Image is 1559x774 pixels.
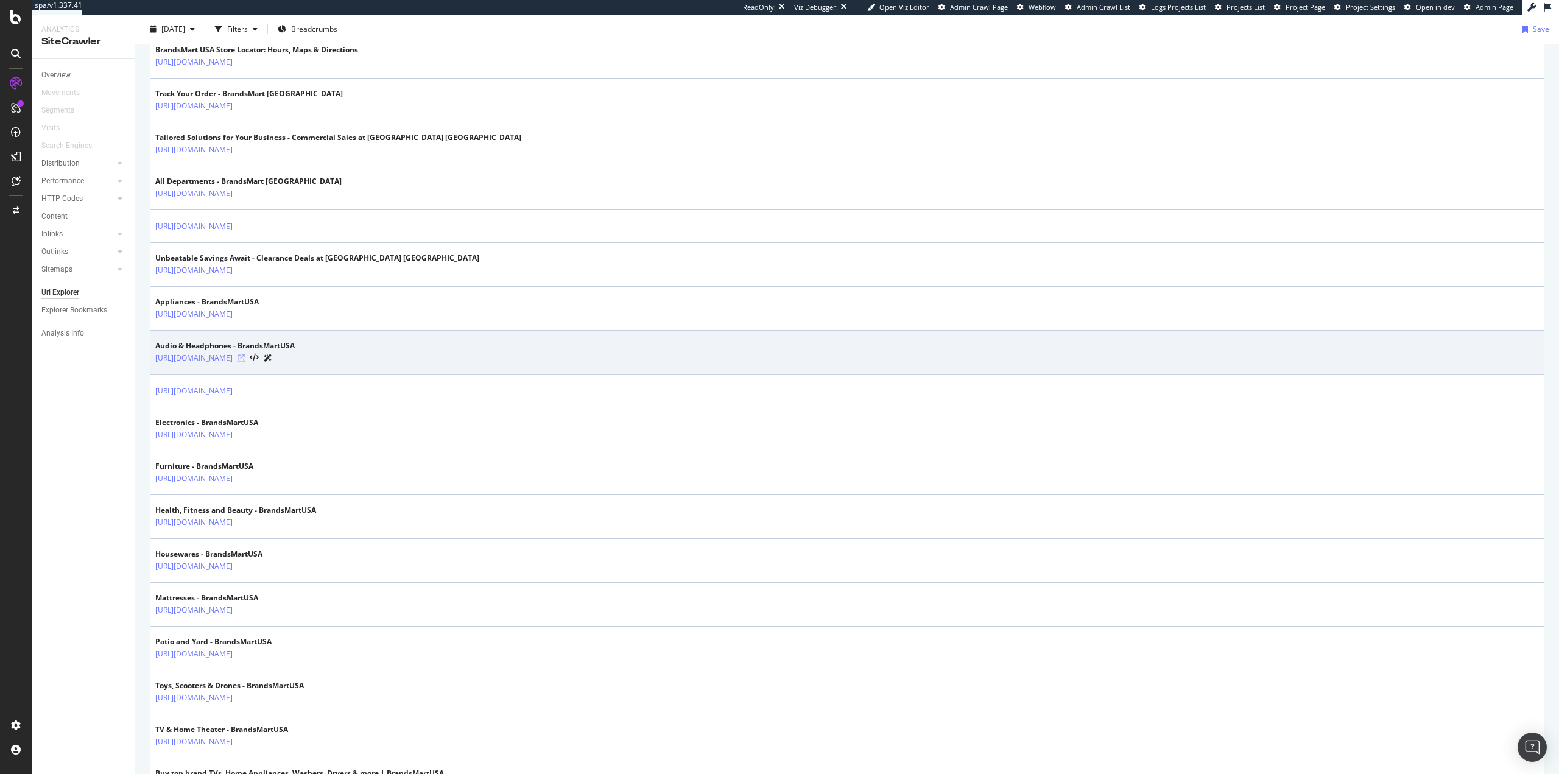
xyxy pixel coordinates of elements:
span: 2025 Sep. 24th [161,24,185,34]
button: Filters [210,19,262,39]
a: AI Url Details [264,351,272,364]
a: Segments [41,104,86,117]
span: Open in dev [1416,2,1455,12]
span: Admin Crawl List [1077,2,1130,12]
div: Sitemaps [41,263,72,276]
div: Audio & Headphones - BrandsMartUSA [155,340,295,351]
a: Projects List [1215,2,1265,12]
div: Overview [41,69,71,82]
a: Explorer Bookmarks [41,304,126,317]
a: Open Viz Editor [867,2,929,12]
a: Project Settings [1334,2,1395,12]
div: Unbeatable Savings Await - Clearance Deals at [GEOGRAPHIC_DATA] [GEOGRAPHIC_DATA] [155,253,479,264]
a: [URL][DOMAIN_NAME] [155,604,233,616]
a: [URL][DOMAIN_NAME] [155,560,233,572]
a: Search Engines [41,139,104,152]
div: Visits [41,122,60,135]
a: [URL][DOMAIN_NAME] [155,473,233,485]
span: Admin Crawl Page [950,2,1008,12]
a: Inlinks [41,228,114,241]
div: Search Engines [41,139,92,152]
a: Project Page [1274,2,1325,12]
div: Housewares - BrandsMartUSA [155,549,272,560]
a: Sitemaps [41,263,114,276]
div: Track Your Order - BrandsMart [GEOGRAPHIC_DATA] [155,88,343,99]
a: Admin Crawl List [1065,2,1130,12]
a: [URL][DOMAIN_NAME] [155,429,233,441]
div: Url Explorer [41,286,79,299]
a: [URL][DOMAIN_NAME] [155,736,233,748]
a: HTTP Codes [41,192,114,205]
a: [URL][DOMAIN_NAME] [155,144,233,156]
div: Viz Debugger: [794,2,838,12]
span: Webflow [1029,2,1056,12]
div: All Departments - BrandsMart [GEOGRAPHIC_DATA] [155,176,342,187]
a: [URL][DOMAIN_NAME] [155,648,233,660]
a: [URL][DOMAIN_NAME] [155,516,233,529]
a: [URL][DOMAIN_NAME] [155,100,233,112]
a: Webflow [1017,2,1056,12]
a: Movements [41,86,92,99]
a: Admin Page [1464,2,1513,12]
div: BrandsMart USA Store Locator: Hours, Maps & Directions [155,44,358,55]
a: Content [41,210,126,223]
a: [URL][DOMAIN_NAME] [155,385,233,397]
div: Analytics [41,24,125,35]
a: Analysis Info [41,327,126,340]
span: Project Settings [1346,2,1395,12]
span: Admin Page [1476,2,1513,12]
button: Breadcrumbs [273,19,342,39]
a: [URL][DOMAIN_NAME] [155,308,233,320]
span: Projects List [1226,2,1265,12]
a: [URL][DOMAIN_NAME] [155,264,233,276]
a: Visit Online Page [238,354,245,362]
div: Segments [41,104,74,117]
div: Movements [41,86,80,99]
a: [URL][DOMAIN_NAME] [155,352,233,364]
div: Analysis Info [41,327,84,340]
div: Mattresses - BrandsMartUSA [155,593,272,603]
button: [DATE] [145,19,200,39]
div: Electronics - BrandsMartUSA [155,417,272,428]
div: Filters [227,24,248,34]
div: Performance [41,175,84,188]
div: Distribution [41,157,80,170]
a: Logs Projects List [1139,2,1206,12]
div: Explorer Bookmarks [41,304,107,317]
a: [URL][DOMAIN_NAME] [155,188,233,200]
a: Distribution [41,157,114,170]
div: Appliances - BrandsMartUSA [155,297,272,308]
button: Save [1518,19,1549,39]
a: Performance [41,175,114,188]
a: Open in dev [1404,2,1455,12]
a: [URL][DOMAIN_NAME] [155,220,233,233]
a: Overview [41,69,126,82]
span: Logs Projects List [1151,2,1206,12]
span: Open Viz Editor [879,2,929,12]
div: Toys, Scooters & Drones - BrandsMartUSA [155,680,304,691]
a: [URL][DOMAIN_NAME] [155,692,233,704]
div: Open Intercom Messenger [1518,733,1547,762]
div: HTTP Codes [41,192,83,205]
a: Admin Crawl Page [938,2,1008,12]
a: Visits [41,122,72,135]
span: Project Page [1286,2,1325,12]
a: [URL][DOMAIN_NAME] [155,56,233,68]
div: TV & Home Theater - BrandsMartUSA [155,724,288,735]
div: Furniture - BrandsMartUSA [155,461,272,472]
div: Tailored Solutions for Your Business - Commercial Sales at [GEOGRAPHIC_DATA] [GEOGRAPHIC_DATA] [155,132,521,143]
div: Patio and Yard - BrandsMartUSA [155,636,272,647]
div: Outlinks [41,245,68,258]
span: Breadcrumbs [291,24,337,34]
button: View HTML Source [250,354,259,362]
a: Url Explorer [41,286,126,299]
div: ReadOnly: [743,2,776,12]
div: Content [41,210,68,223]
div: Save [1533,24,1549,34]
div: Health, Fitness and Beauty - BrandsMartUSA [155,505,316,516]
div: SiteCrawler [41,35,125,49]
a: Outlinks [41,245,114,258]
div: Inlinks [41,228,63,241]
